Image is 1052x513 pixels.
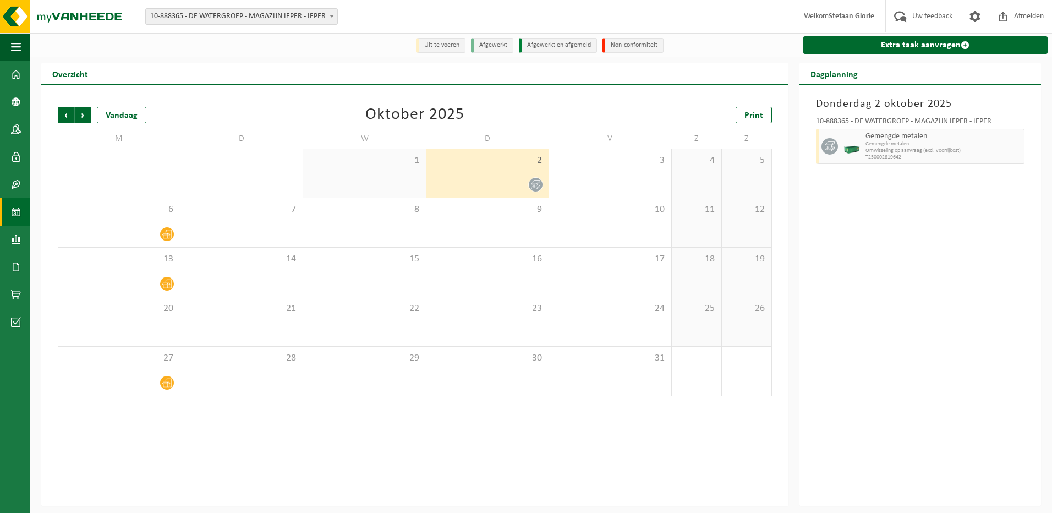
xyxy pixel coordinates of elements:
span: 10 [555,204,666,216]
span: 7 [186,204,297,216]
span: T250002819642 [865,154,1021,161]
span: 9 [432,204,543,216]
span: 10-888365 - DE WATERGROEP - MAGAZIJN IEPER - IEPER [145,8,338,25]
span: 5 [727,155,766,167]
td: Z [722,129,772,149]
span: 19 [727,253,766,265]
span: 11 [677,204,716,216]
span: 17 [555,253,666,265]
li: Uit te voeren [416,38,465,53]
strong: Stefaan Glorie [829,12,874,20]
td: D [426,129,549,149]
h2: Overzicht [41,63,99,84]
li: Afgewerkt [471,38,513,53]
td: D [180,129,303,149]
span: Gemengde metalen [865,132,1021,141]
span: 26 [727,303,766,315]
span: 28 [186,352,297,364]
span: 21 [186,303,297,315]
a: Extra taak aanvragen [803,36,1048,54]
h3: Donderdag 2 oktober 2025 [816,96,1024,112]
span: 20 [64,303,174,315]
span: 18 [677,253,716,265]
span: 12 [727,204,766,216]
span: Vorige [58,107,74,123]
span: 13 [64,253,174,265]
span: 23 [432,303,543,315]
img: PB-MB-2000-MET-GN-01 [843,138,860,155]
span: Print [744,111,763,120]
td: Z [672,129,722,149]
span: 29 [309,352,420,364]
h2: Dagplanning [799,63,869,84]
td: M [58,129,180,149]
span: 27 [64,352,174,364]
span: 24 [555,303,666,315]
span: Volgende [75,107,91,123]
div: Vandaag [97,107,146,123]
td: W [303,129,426,149]
a: Print [736,107,772,123]
span: 15 [309,253,420,265]
span: Gemengde metalen [865,141,1021,148]
span: 30 [432,352,543,364]
span: 14 [186,253,297,265]
span: 10-888365 - DE WATERGROEP - MAGAZIJN IEPER - IEPER [146,9,337,24]
span: 16 [432,253,543,265]
div: Oktober 2025 [365,107,464,123]
li: Afgewerkt en afgemeld [519,38,597,53]
span: 25 [677,303,716,315]
li: Non-conformiteit [602,38,664,53]
span: 2 [432,155,543,167]
span: 3 [555,155,666,167]
span: 6 [64,204,174,216]
span: 1 [309,155,420,167]
span: 31 [555,352,666,364]
span: Omwisseling op aanvraag (excl. voorrijkost) [865,148,1021,154]
span: 4 [677,155,716,167]
span: 22 [309,303,420,315]
td: V [549,129,672,149]
span: 8 [309,204,420,216]
div: 10-888365 - DE WATERGROEP - MAGAZIJN IEPER - IEPER [816,118,1024,129]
